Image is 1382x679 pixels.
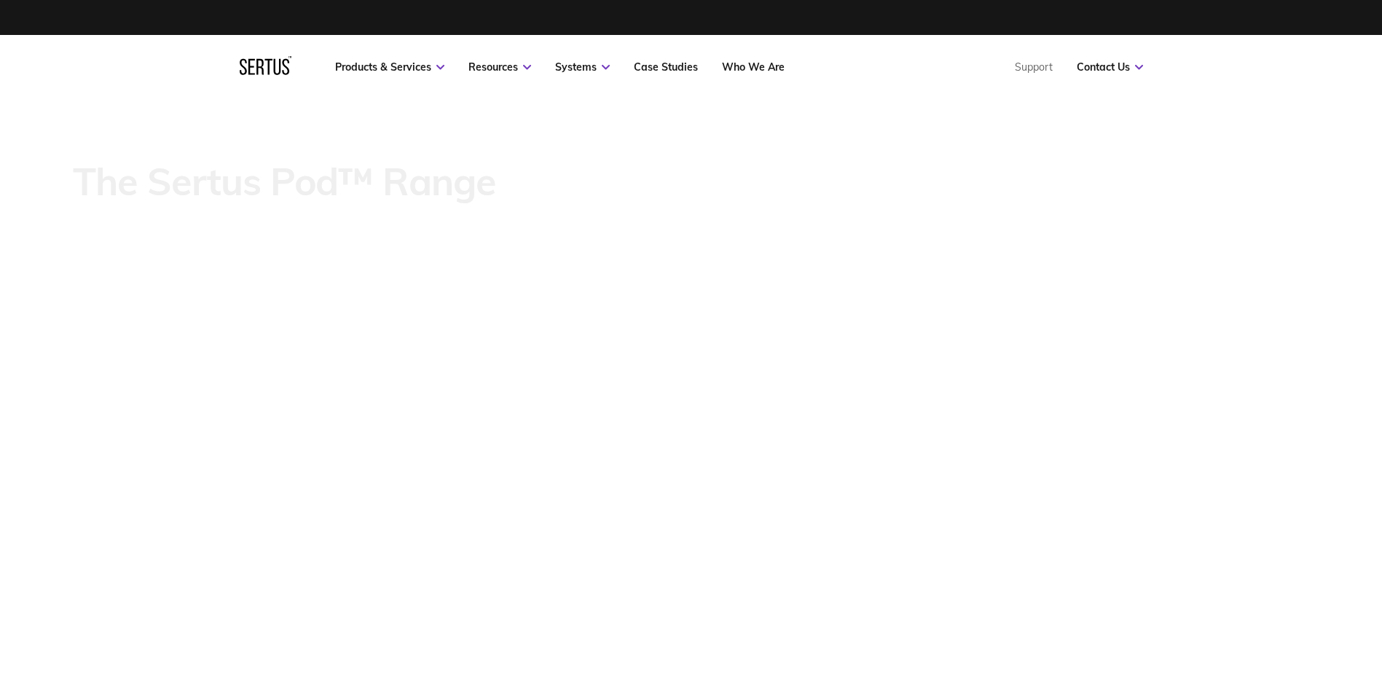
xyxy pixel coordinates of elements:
[468,60,531,74] a: Resources
[634,60,698,74] a: Case Studies
[722,60,785,74] a: Who We Are
[1077,60,1143,74] a: Contact Us
[1015,60,1053,74] a: Support
[335,60,444,74] a: Products & Services
[73,161,496,202] p: The Sertus Pod™ Range
[555,60,610,74] a: Systems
